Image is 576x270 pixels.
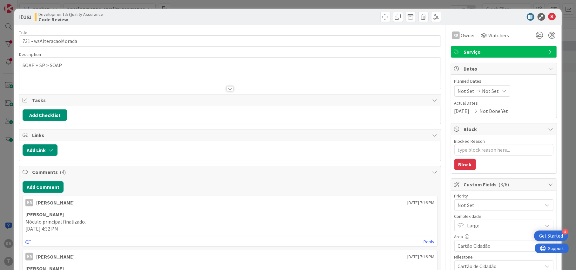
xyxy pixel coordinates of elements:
[408,199,435,206] span: [DATE] 7:16 PM
[25,199,33,206] div: MR
[454,234,553,239] div: Area
[19,30,27,35] label: Title
[539,233,563,239] div: Get Started
[25,253,33,260] div: MR
[13,1,29,9] span: Support
[32,168,429,176] span: Comments
[25,225,58,232] span: [DATE] 4:32 PM
[24,14,31,20] b: 161
[19,35,441,47] input: type card name here...
[458,201,539,210] span: Not Set
[454,214,553,218] div: Complexidade
[454,78,553,85] span: Planned Dates
[464,65,545,73] span: Dates
[454,159,476,170] button: Block
[23,144,58,156] button: Add Link
[454,194,553,198] div: Priority
[482,87,499,95] span: Not Set
[36,199,75,206] div: [PERSON_NAME]
[25,218,86,225] span: Módulo principal finalizado.
[454,100,553,107] span: Actual Dates
[19,52,41,57] span: Description
[480,107,508,115] span: Not Done Yet
[534,231,568,241] div: Open Get Started checklist, remaining modules: 4
[424,238,435,246] a: Reply
[38,17,103,22] b: Code Review
[408,253,435,260] span: [DATE] 7:16 PM
[25,211,64,218] strong: [PERSON_NAME]
[464,181,545,188] span: Custom Fields
[489,31,509,39] span: Watchers
[458,87,475,95] span: Not Set
[467,221,539,230] span: Large
[454,138,485,144] label: Blocked Reason
[23,181,64,193] button: Add Comment
[464,125,545,133] span: Block
[32,96,429,104] span: Tasks
[60,169,66,175] span: ( 4 )
[23,62,437,69] p: SOAP + SP > SOAP
[32,131,429,139] span: Links
[454,255,553,259] div: Milestone
[461,31,475,39] span: Owner
[19,13,31,21] span: ID
[23,109,67,121] button: Add Checklist
[452,31,460,39] div: RB
[454,107,470,115] span: [DATE]
[458,241,539,250] span: Cartão Cidadão
[499,181,509,188] span: ( 3/6 )
[38,12,103,17] span: Development & Quality Assurance
[36,253,75,260] div: [PERSON_NAME]
[464,48,545,56] span: Serviço
[562,229,568,235] div: 4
